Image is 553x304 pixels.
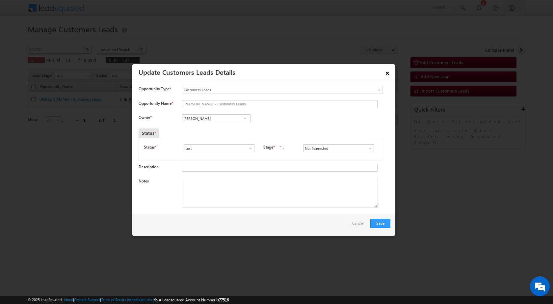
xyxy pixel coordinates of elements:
[370,219,390,228] button: Save
[139,164,159,169] label: Description
[182,86,383,94] a: Customers Leads
[144,144,155,150] label: Status
[101,297,127,302] a: Terms of Service
[139,115,151,120] label: Owner
[303,144,374,152] input: Type to Search
[139,101,173,106] label: Opportunity Name
[28,297,229,303] span: © 2025 LeadSquared | | | | |
[352,219,367,231] a: Cancel
[219,297,229,302] span: 77516
[64,297,73,302] a: About
[108,3,124,19] div: Minimize live chat window
[382,66,393,78] a: ×
[263,144,273,150] label: Stage
[139,179,149,183] label: Notes
[241,115,249,122] a: Show All Items
[128,297,153,302] a: Acceptable Use
[9,61,120,197] textarea: Type your message and hit 'Enter'
[182,114,250,122] input: Type to Search
[74,297,100,302] a: Contact Support
[139,128,159,138] div: Status
[139,67,235,76] a: Update Customers Leads Details
[364,145,372,152] a: Show All Items
[245,145,253,152] a: Show All Items
[154,297,229,302] span: Your Leadsquared Account Number is
[34,35,111,43] div: Chat with us now
[184,144,254,152] input: Type to Search
[11,35,28,43] img: d_60004797649_company_0_60004797649
[139,86,170,92] span: Opportunity Type
[90,203,119,212] em: Start Chat
[182,87,356,93] span: Customers Leads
